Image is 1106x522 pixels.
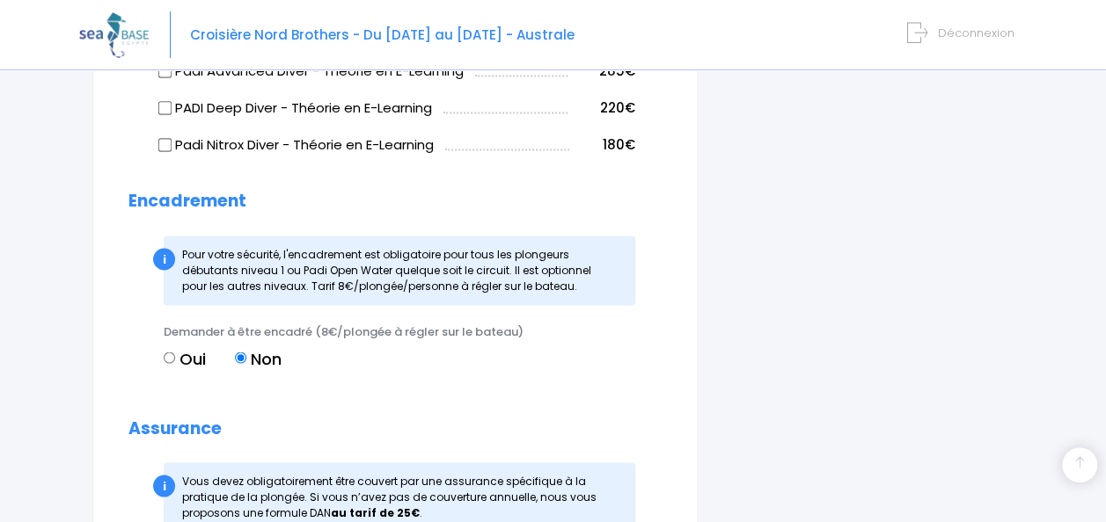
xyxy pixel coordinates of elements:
[164,323,524,339] span: Demander à être encadré (8€/plongée à régler sur le bateau)
[159,135,434,156] label: Padi Nitrox Diver - Théorie en E-Learning
[603,135,635,154] span: 180€
[128,192,662,212] h2: Encadrement
[158,100,172,114] input: PADI Deep Diver - Théorie en E-Learning
[153,248,175,270] div: i
[331,504,420,519] strong: au tarif de 25€
[128,418,662,439] h2: Assurance
[938,25,1014,41] span: Déconnexion
[153,475,175,497] div: i
[164,352,175,363] input: Oui
[158,63,172,77] input: Padi Advanced Diver - Théorie en E-Learning
[158,137,172,151] input: Padi Nitrox Diver - Théorie en E-Learning
[159,98,432,119] label: PADI Deep Diver - Théorie en E-Learning
[182,246,591,293] span: Pour votre sécurité, l'encadrement est obligatoire pour tous les plongeurs débutants niveau 1 ou ...
[599,62,635,80] span: 285€
[159,62,464,82] label: Padi Advanced Diver - Théorie en E-Learning
[235,352,246,363] input: Non
[190,25,575,44] span: Croisière Nord Brothers - Du [DATE] au [DATE] - Australe
[164,346,206,370] label: Oui
[235,346,282,370] label: Non
[600,98,635,117] span: 220€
